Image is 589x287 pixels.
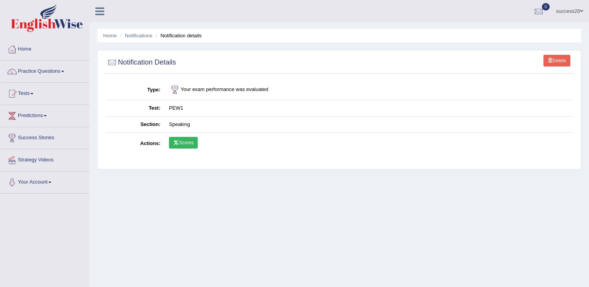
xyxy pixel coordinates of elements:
[0,61,89,80] a: Practice Questions
[0,83,89,102] a: Tests
[106,116,165,133] th: Section
[106,80,165,100] th: Type
[154,32,202,39] li: Notification details
[165,80,572,100] td: Your exam performance was evaluated
[542,3,550,10] span: 0
[106,133,165,155] th: Actions
[0,171,89,191] a: Your Account
[0,38,89,58] a: Home
[165,116,572,133] td: Speaking
[165,100,572,117] td: PEW1
[0,105,89,124] a: Predictions
[543,55,570,66] a: Delete
[106,100,165,117] th: Test
[103,33,117,38] a: Home
[169,137,198,149] a: Scores
[0,149,89,169] a: Strategy Videos
[106,57,176,68] h2: Notification Details
[125,33,153,38] a: Notifications
[0,127,89,147] a: Success Stories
